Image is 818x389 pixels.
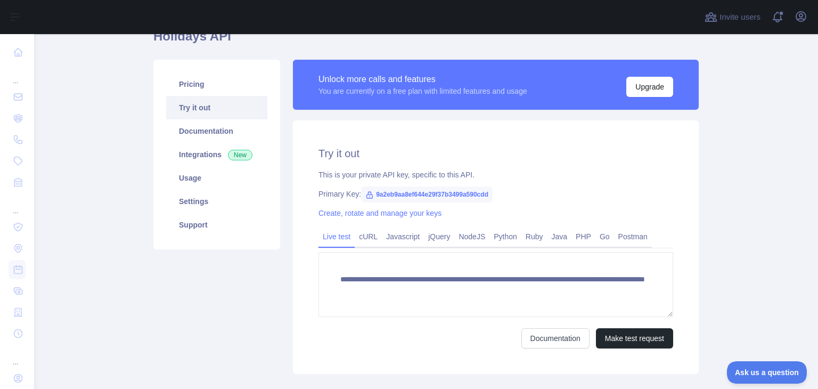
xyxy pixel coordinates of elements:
h1: Holidays API [153,28,699,53]
iframe: Toggle Customer Support [727,361,807,384]
button: Upgrade [626,77,673,97]
div: This is your private API key, specific to this API. [318,169,673,180]
span: Invite users [719,11,760,23]
a: Ruby [521,228,547,245]
a: Create, rotate and manage your keys [318,209,441,217]
button: Make test request [596,328,673,349]
a: jQuery [424,228,454,245]
a: Support [166,213,267,237]
h2: Try it out [318,146,673,161]
a: Documentation [521,328,590,349]
button: Invite users [702,9,763,26]
div: ... [9,194,26,215]
a: Go [595,228,614,245]
a: Javascript [382,228,424,245]
a: NodeJS [454,228,489,245]
div: ... [9,345,26,367]
span: 9a2eb9aa8ef644e29f37b3499a590cdd [361,187,493,202]
a: Documentation [166,119,267,143]
a: Usage [166,166,267,190]
a: Pricing [166,72,267,96]
a: PHP [571,228,595,245]
a: Settings [166,190,267,213]
a: Java [547,228,572,245]
div: ... [9,64,26,85]
div: Unlock more calls and features [318,73,527,86]
div: You are currently on a free plan with limited features and usage [318,86,527,96]
span: New [228,150,252,160]
a: Python [489,228,521,245]
a: Postman [614,228,652,245]
a: cURL [355,228,382,245]
a: Integrations New [166,143,267,166]
div: Primary Key: [318,189,673,199]
a: Live test [318,228,355,245]
a: Try it out [166,96,267,119]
